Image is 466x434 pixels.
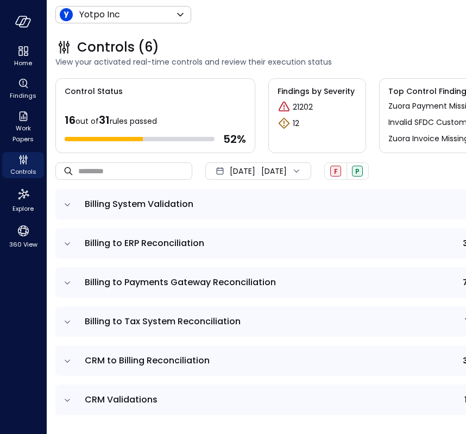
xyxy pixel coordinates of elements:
[85,354,210,367] span: CRM to Billing Reconciliation
[65,112,75,128] span: 16
[10,166,36,177] span: Controls
[293,118,299,129] p: 12
[75,116,99,127] span: out of
[2,185,44,215] div: Explore
[334,167,338,176] span: F
[110,116,157,127] span: rules passed
[85,393,158,406] span: CRM Validations
[278,117,291,130] div: Warning
[2,43,44,70] div: Home
[9,239,37,250] span: 360 View
[7,123,40,144] span: Work Papers
[62,238,73,249] button: expand row
[62,199,73,210] button: expand row
[77,39,159,56] span: Controls (6)
[62,356,73,367] button: expand row
[278,100,291,114] div: Critical
[99,112,110,128] span: 31
[10,90,36,101] span: Findings
[2,109,44,146] div: Work Papers
[62,317,73,328] button: expand row
[85,315,241,328] span: Billing to Tax System Reconciliation
[223,132,246,146] span: 52 %
[330,166,341,177] div: Failed
[230,165,255,177] span: [DATE]
[293,102,313,113] p: 21202
[2,76,44,102] div: Findings
[278,85,357,97] span: Findings by Severity
[56,79,123,97] span: Control Status
[355,167,360,176] span: P
[352,166,363,177] div: Passed
[2,222,44,251] div: 360 View
[85,276,276,288] span: Billing to Payments Gateway Reconciliation
[85,198,193,210] span: Billing System Validation
[12,203,34,214] span: Explore
[2,152,44,178] div: Controls
[85,237,204,249] span: Billing to ERP Reconciliation
[79,8,120,21] p: Yotpo Inc
[62,395,73,406] button: expand row
[62,278,73,288] button: expand row
[14,58,32,68] span: Home
[60,8,73,21] img: Icon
